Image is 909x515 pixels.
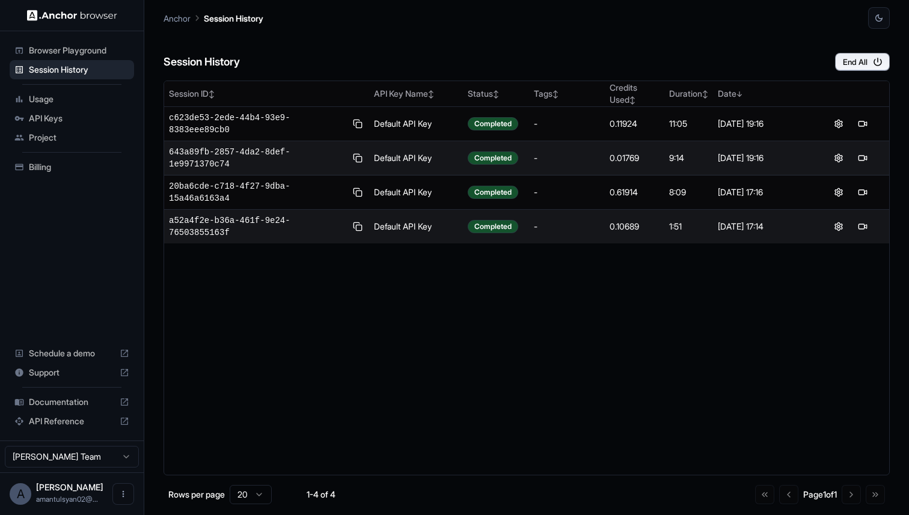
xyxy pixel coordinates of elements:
[468,220,518,233] div: Completed
[835,53,890,71] button: End All
[718,118,807,130] div: [DATE] 19:16
[629,96,635,105] span: ↕
[169,88,364,100] div: Session ID
[803,489,837,501] div: Page 1 of 1
[669,88,708,100] div: Duration
[29,415,115,427] span: API Reference
[369,175,463,210] td: Default API Key
[169,146,346,170] span: 643a89fb-2857-4da2-8def-1e9971370c74
[534,88,601,100] div: Tags
[10,60,134,79] div: Session History
[534,152,601,164] div: -
[369,210,463,244] td: Default API Key
[29,161,129,173] span: Billing
[468,151,518,165] div: Completed
[610,118,659,130] div: 0.11924
[209,90,215,99] span: ↕
[468,117,518,130] div: Completed
[29,112,129,124] span: API Keys
[369,141,463,175] td: Default API Key
[169,112,346,136] span: c623de53-2ede-44b4-93e9-8383eee89cb0
[702,90,708,99] span: ↕
[493,90,499,99] span: ↕
[29,347,115,359] span: Schedule a demo
[29,132,129,144] span: Project
[29,93,129,105] span: Usage
[10,483,31,505] div: A
[669,221,708,233] div: 1:51
[669,152,708,164] div: 9:14
[36,482,103,492] span: Aman Tulsyan
[428,90,434,99] span: ↕
[164,53,240,71] h6: Session History
[10,412,134,431] div: API Reference
[204,12,263,25] p: Session History
[468,88,524,100] div: Status
[669,118,708,130] div: 11:05
[169,215,346,239] span: a52a4f2e-b36a-461f-9e24-76503855163f
[10,392,134,412] div: Documentation
[29,396,115,408] span: Documentation
[291,489,351,501] div: 1-4 of 4
[374,88,458,100] div: API Key Name
[552,90,559,99] span: ↕
[10,90,134,109] div: Usage
[27,10,117,21] img: Anchor Logo
[718,88,807,100] div: Date
[169,180,346,204] span: 20ba6cde-c718-4f27-9dba-15a46a6163a4
[10,157,134,177] div: Billing
[468,186,518,199] div: Completed
[534,118,601,130] div: -
[369,107,463,141] td: Default API Key
[610,152,659,164] div: 0.01769
[29,44,129,56] span: Browser Playground
[534,221,601,233] div: -
[10,41,134,60] div: Browser Playground
[718,221,807,233] div: [DATE] 17:14
[669,186,708,198] div: 8:09
[610,186,659,198] div: 0.61914
[10,344,134,363] div: Schedule a demo
[10,109,134,128] div: API Keys
[610,221,659,233] div: 0.10689
[164,11,263,25] nav: breadcrumb
[10,363,134,382] div: Support
[36,495,98,504] span: amantulsyan02@gmail.com
[736,90,742,99] span: ↓
[718,152,807,164] div: [DATE] 19:16
[29,64,129,76] span: Session History
[610,82,659,106] div: Credits Used
[112,483,134,505] button: Open menu
[29,367,115,379] span: Support
[164,12,191,25] p: Anchor
[168,489,225,501] p: Rows per page
[718,186,807,198] div: [DATE] 17:16
[534,186,601,198] div: -
[10,128,134,147] div: Project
